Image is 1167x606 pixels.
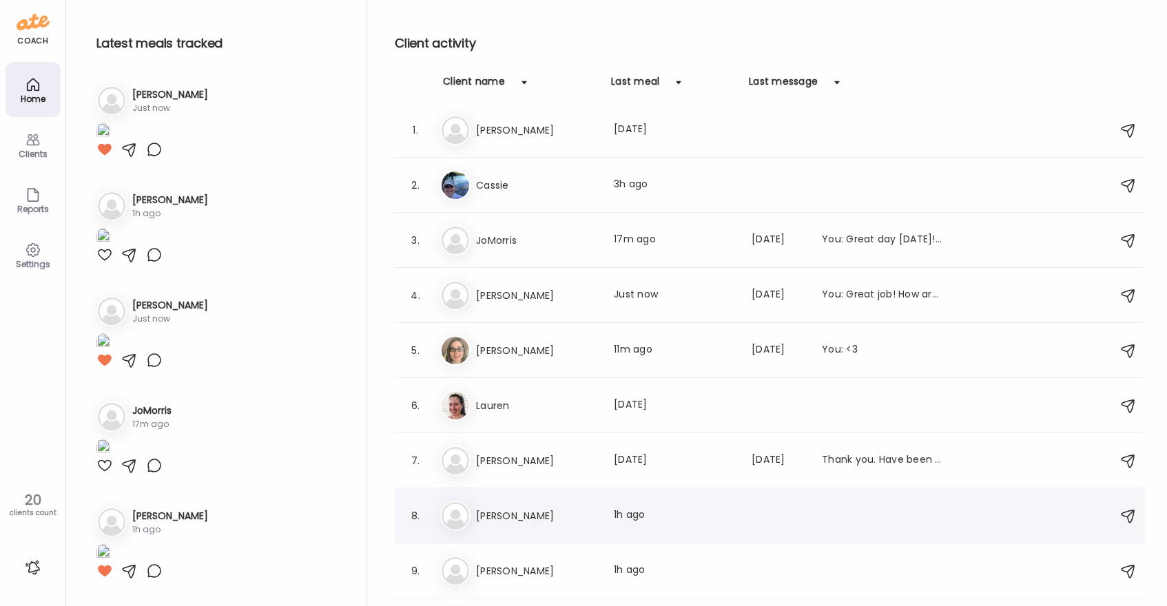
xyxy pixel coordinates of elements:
h3: [PERSON_NAME] [132,87,208,102]
div: 1h ago [132,207,208,220]
div: Thank you. Have been trying to stick to It and finding it very insightful. Haven’t finished recor... [822,452,943,469]
div: [DATE] [614,452,735,469]
h3: [PERSON_NAME] [476,563,597,579]
img: ate [17,11,50,33]
h3: JoMorris [476,232,597,249]
div: [DATE] [614,397,735,414]
div: 4. [407,287,424,304]
img: bg-avatar-default.svg [98,87,125,114]
div: [DATE] [752,452,805,469]
div: 20 [5,492,61,508]
div: Settings [8,260,58,269]
img: bg-avatar-default.svg [442,557,469,585]
div: Just now [132,313,208,325]
div: [DATE] [752,287,805,304]
div: Just now [614,287,735,304]
div: 11m ago [614,342,735,359]
div: [DATE] [614,122,735,138]
img: avatars%2FbDv86541nDhxdwMPuXsD4ZtcFAj1 [442,392,469,419]
div: Home [8,94,58,103]
div: 5. [407,342,424,359]
div: 9. [407,563,424,579]
div: Reports [8,205,58,213]
img: bg-avatar-default.svg [98,192,125,220]
div: You: Great job! How are you finding the app? [822,287,943,304]
h3: [PERSON_NAME] [476,452,597,469]
h3: [PERSON_NAME] [476,342,597,359]
h3: [PERSON_NAME] [132,298,208,313]
img: bg-avatar-default.svg [98,508,125,536]
div: 3. [407,232,424,249]
img: images%2FgmSstZT9MMajQAFtUNwOfXGkKsY2%2FrbbTqbffskTE4JTGSvHo%2Fglajzk6YxoKU4MtmZcTG_1080 [96,123,110,141]
div: Clients [8,149,58,158]
div: 1. [407,122,424,138]
img: bg-avatar-default.svg [98,403,125,430]
h3: [PERSON_NAME] [476,122,597,138]
h3: [PERSON_NAME] [476,508,597,524]
h3: [PERSON_NAME] [132,509,208,523]
img: avatars%2FjTu57vD8tzgDGGVSazPdCX9NNMy1 [442,171,469,199]
img: images%2F1KjkGFBI6Te2W9JquM6ZZ46nDCs1%2FYbkS7n2RPP2VLLmt9PLa%2FZpOOeGVp7hALs8eG7e3h_1080 [96,439,110,457]
img: bg-avatar-default.svg [442,502,469,530]
img: bg-avatar-default.svg [442,227,469,254]
div: 17m ago [614,232,735,249]
div: 7. [407,452,424,469]
h2: Latest meals tracked [96,33,344,54]
img: images%2Fi2qvV639y6ciQrJO8ThcA6Qk9nJ3%2F05079REtXxqNFbvM2at8%2FVao01QsxcehwM7UyAs26_1080 [96,228,110,247]
div: 2. [407,177,424,194]
h3: Cassie [476,177,597,194]
div: coach [17,35,48,47]
h3: [PERSON_NAME] [132,193,208,207]
div: clients count [5,508,61,518]
img: bg-avatar-default.svg [98,297,125,325]
div: [DATE] [752,232,805,249]
div: 1h ago [132,523,208,536]
img: bg-avatar-default.svg [442,116,469,144]
div: 6. [407,397,424,414]
div: You: <3 [822,342,943,359]
div: 1h ago [614,508,735,524]
img: bg-avatar-default.svg [442,282,469,309]
img: images%2FyN52E8KBsQPlWhIVNLKrthkW1YP2%2FaUCY9gmf4Pd94AjbLnkl%2FcVpkiQzKzCHyPe3vUHPe_1080 [96,333,110,352]
div: Last meal [611,74,659,96]
h3: JoMorris [132,404,172,418]
div: You: Great day [DATE]! Good protein, veggies and even beans! [822,232,943,249]
div: Just now [132,102,208,114]
h2: Client activity [395,33,1145,54]
img: bg-avatar-default.svg [442,447,469,474]
h3: [PERSON_NAME] [476,287,597,304]
div: 3h ago [614,177,735,194]
div: 8. [407,508,424,524]
div: Client name [443,74,505,96]
div: Last message [749,74,818,96]
div: 1h ago [614,563,735,579]
div: 17m ago [132,418,172,430]
h3: Lauren [476,397,597,414]
img: images%2FLWLdH1wSKAW3US68JvMrF7OC12z2%2FOm9CWuwr8ZhCm6LolmgY%2FyFvdTQDyJnrwLO9hZQvV_1080 [96,544,110,563]
div: [DATE] [752,342,805,359]
img: avatars%2FYr2TRmk546hTF5UKtBKijktb52i2 [442,337,469,364]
